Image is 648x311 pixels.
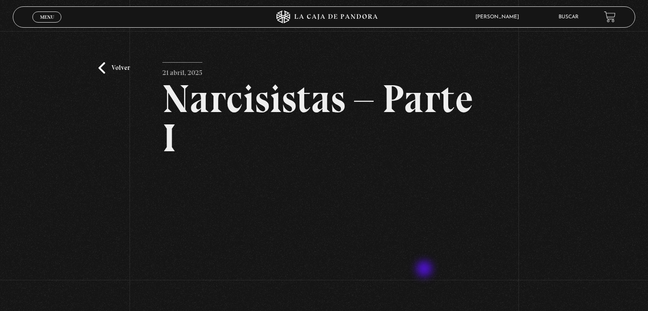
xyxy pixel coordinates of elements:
[162,62,202,79] p: 21 abril, 2025
[559,14,579,20] a: Buscar
[98,62,130,74] a: Volver
[37,21,57,27] span: Cerrar
[40,14,54,20] span: Menu
[604,11,616,23] a: View your shopping cart
[162,79,486,158] h2: Narcisistas – Parte I
[471,14,527,20] span: [PERSON_NAME]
